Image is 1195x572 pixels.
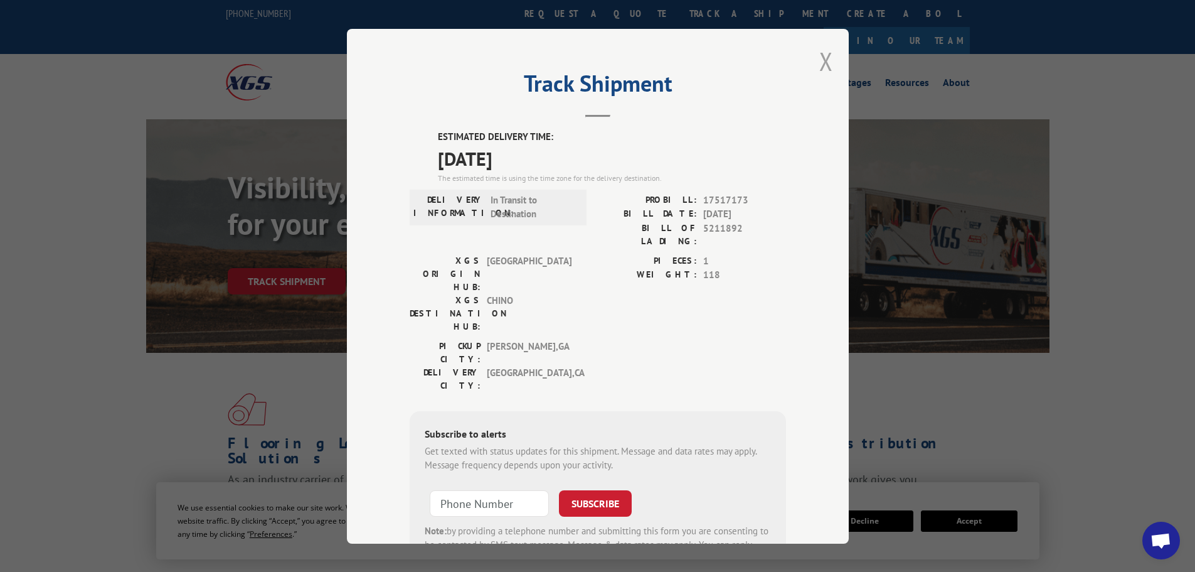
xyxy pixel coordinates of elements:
[598,221,697,247] label: BILL OF LADING:
[438,130,786,144] label: ESTIMATED DELIVERY TIME:
[598,254,697,268] label: PIECES:
[425,524,447,536] strong: Note:
[425,524,771,566] div: by providing a telephone number and submitting this form you are consenting to be contacted by SM...
[703,221,786,247] span: 5211892
[410,75,786,99] h2: Track Shipment
[410,293,481,333] label: XGS DESTINATION HUB:
[1142,522,1180,559] div: Open chat
[410,254,481,293] label: XGS ORIGIN HUB:
[703,207,786,222] span: [DATE]
[425,426,771,444] div: Subscribe to alerts
[410,339,481,365] label: PICKUP CITY:
[598,268,697,283] label: WEIGHT:
[438,144,786,172] span: [DATE]
[413,193,484,221] label: DELIVERY INFORMATION:
[425,444,771,472] div: Get texted with status updates for this shipment. Message and data rates may apply. Message frequ...
[430,490,549,516] input: Phone Number
[598,193,697,207] label: PROBILL:
[487,254,571,293] span: [GEOGRAPHIC_DATA]
[491,193,575,221] span: In Transit to Destination
[487,365,571,392] span: [GEOGRAPHIC_DATA] , CA
[819,45,833,78] button: Close modal
[598,207,697,222] label: BILL DATE:
[703,254,786,268] span: 1
[703,193,786,207] span: 17517173
[410,365,481,392] label: DELIVERY CITY:
[487,339,571,365] span: [PERSON_NAME] , GA
[703,268,786,283] span: 118
[438,172,786,183] div: The estimated time is using the time zone for the delivery destination.
[487,293,571,333] span: CHINO
[559,490,632,516] button: SUBSCRIBE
